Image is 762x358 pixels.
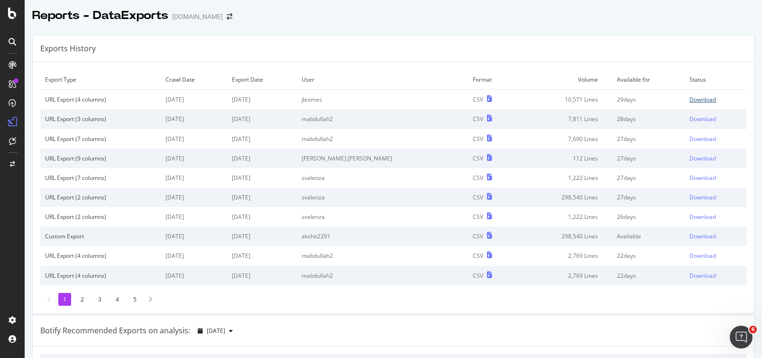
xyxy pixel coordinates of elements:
[161,207,227,226] td: [DATE]
[612,266,685,285] td: 22 days
[473,213,483,221] div: CSV
[612,168,685,188] td: 27 days
[297,149,468,168] td: [PERSON_NAME].[PERSON_NAME]
[297,168,468,188] td: svalenza
[111,293,124,306] li: 4
[473,95,483,104] div: CSV
[40,43,96,54] div: Exports History
[129,293,141,306] li: 5
[517,149,612,168] td: 112 Lines
[227,109,297,129] td: [DATE]
[689,252,716,260] div: Download
[32,8,168,24] div: Reports - DataExports
[227,129,297,149] td: [DATE]
[689,135,716,143] div: Download
[45,115,156,123] div: URL Export (3 columns)
[45,252,156,260] div: URL Export (4 columns)
[45,232,156,240] div: Custom Export
[517,266,612,285] td: 2,769 Lines
[612,70,685,90] td: Available for
[227,70,297,90] td: Export Date
[161,266,227,285] td: [DATE]
[617,232,680,240] div: Available
[227,226,297,246] td: [DATE]
[689,272,742,280] a: Download
[161,188,227,207] td: [DATE]
[227,13,232,20] div: arrow-right-arrow-left
[612,109,685,129] td: 28 days
[297,246,468,265] td: mabdullah2
[172,12,223,21] div: [DOMAIN_NAME]
[161,226,227,246] td: [DATE]
[517,70,612,90] td: Volume
[207,327,225,335] span: 2025 Sep. 13th
[517,90,612,110] td: 10,571 Lines
[689,154,716,162] div: Download
[297,129,468,149] td: mabdullah2
[227,207,297,226] td: [DATE]
[161,246,227,265] td: [DATE]
[749,326,757,333] span: 6
[517,168,612,188] td: 1,222 Lines
[517,188,612,207] td: 298,540 Lines
[689,193,716,201] div: Download
[689,232,716,240] div: Download
[161,168,227,188] td: [DATE]
[45,213,156,221] div: URL Export (2 columns)
[517,226,612,246] td: 298,540 Lines
[689,232,742,240] a: Download
[689,213,716,221] div: Download
[612,149,685,168] td: 27 days
[194,323,237,339] button: [DATE]
[517,246,612,265] td: 2,769 Lines
[473,135,483,143] div: CSV
[689,115,716,123] div: Download
[689,174,742,182] a: Download
[468,70,517,90] td: Format
[517,109,612,129] td: 7,811 Lines
[612,188,685,207] td: 27 days
[161,149,227,168] td: [DATE]
[227,246,297,265] td: [DATE]
[40,70,161,90] td: Export Type
[161,129,227,149] td: [DATE]
[689,95,742,104] a: Download
[685,70,746,90] td: Status
[45,193,156,201] div: URL Export (2 columns)
[76,293,89,306] li: 2
[45,95,156,104] div: URL Export (4 columns)
[227,188,297,207] td: [DATE]
[517,129,612,149] td: 7,690 Lines
[227,90,297,110] td: [DATE]
[689,154,742,162] a: Download
[297,90,468,110] td: jlesmes
[161,90,227,110] td: [DATE]
[689,272,716,280] div: Download
[45,154,156,162] div: URL Export (9 columns)
[612,129,685,149] td: 27 days
[40,325,190,336] div: Botify Recommended Exports on analysis:
[58,293,71,306] li: 1
[612,90,685,110] td: 29 days
[473,272,483,280] div: CSV
[517,207,612,226] td: 1,222 Lines
[297,266,468,285] td: mabdullah2
[297,109,468,129] td: mabdullah2
[297,226,468,246] td: akshit2291
[689,252,742,260] a: Download
[227,149,297,168] td: [DATE]
[161,109,227,129] td: [DATE]
[45,135,156,143] div: URL Export (7 columns)
[297,207,468,226] td: svalenza
[473,232,483,240] div: CSV
[689,174,716,182] div: Download
[689,95,716,104] div: Download
[473,115,483,123] div: CSV
[45,272,156,280] div: URL Export (4 columns)
[612,246,685,265] td: 22 days
[227,266,297,285] td: [DATE]
[689,193,742,201] a: Download
[473,193,483,201] div: CSV
[473,154,483,162] div: CSV
[45,174,156,182] div: URL Export (7 columns)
